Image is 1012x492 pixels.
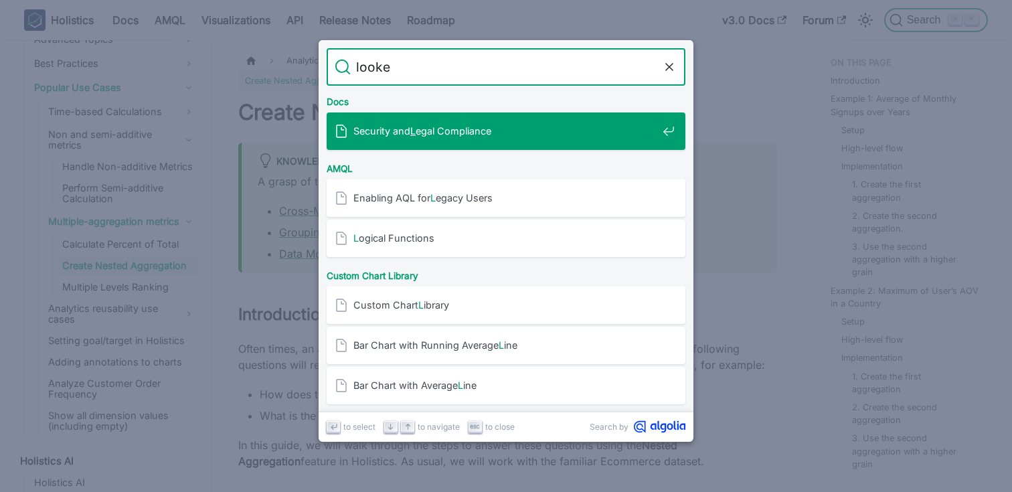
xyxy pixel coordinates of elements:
[353,125,657,137] span: Security and egal Compliance
[351,48,661,86] input: Search docs
[590,420,628,433] span: Search by
[324,407,688,434] div: Tutorials
[324,153,688,179] div: AMQL
[329,422,339,432] svg: Enter key
[403,422,413,432] svg: Arrow up
[470,422,480,432] svg: Escape key
[634,420,685,433] svg: Algolia
[590,420,685,433] a: Search byAlgolia
[430,192,436,203] mark: L
[327,179,685,217] a: Enabling AQL forLegacy Users
[499,339,504,351] mark: L
[458,380,463,391] mark: L
[353,339,657,351] span: Bar Chart with Running Average ine
[327,112,685,150] a: Security andLegal Compliance
[343,420,375,433] span: to select
[418,299,424,311] mark: L
[485,420,515,433] span: to close
[661,59,677,75] button: Clear the query
[353,191,657,204] span: Enabling AQL for egacy Users
[327,367,685,404] a: Bar Chart with AverageLine
[353,379,657,392] span: Bar Chart with Average ine
[327,286,685,324] a: Custom ChartLibrary
[386,422,396,432] svg: Arrow down
[327,220,685,257] a: Logical Functions
[410,125,416,137] mark: L
[353,232,359,244] mark: L
[353,299,657,311] span: Custom Chart ibrary
[324,260,688,286] div: Custom Chart Library
[418,420,460,433] span: to navigate
[353,232,657,244] span: ogical Functions
[327,327,685,364] a: Bar Chart with Running AverageLine
[324,86,688,112] div: Docs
